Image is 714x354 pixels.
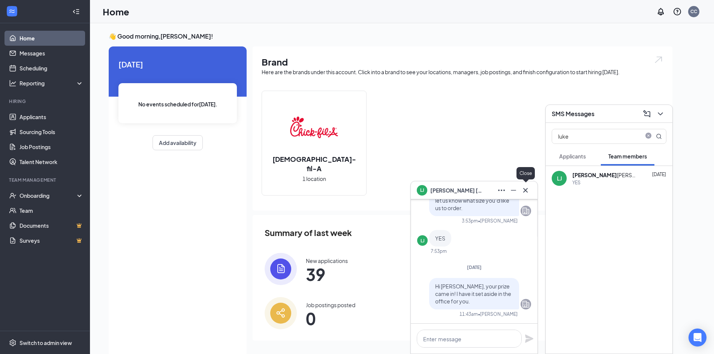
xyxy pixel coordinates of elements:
input: Search team member [552,129,641,143]
span: [PERSON_NAME] [PERSON_NAME] [430,186,483,194]
span: close-circle [644,133,653,140]
div: Hiring [9,98,82,105]
span: Summary of last week [265,226,352,239]
button: ChevronDown [654,108,666,120]
div: CC [690,8,697,15]
a: Talent Network [19,154,84,169]
div: Reporting [19,79,84,87]
img: Chick-fil-A [290,103,338,151]
h1: Brand [262,55,663,68]
button: Add availability [153,135,203,150]
img: icon [265,297,297,329]
svg: UserCheck [9,192,16,199]
svg: Collapse [72,8,80,15]
a: Scheduling [19,61,84,76]
svg: Notifications [656,7,665,16]
span: 0 [306,312,355,325]
a: Messages [19,46,84,61]
span: No events scheduled for [DATE] . [138,100,217,108]
svg: ComposeMessage [642,109,651,118]
button: ComposeMessage [641,108,653,120]
a: Home [19,31,84,46]
button: Ellipses [495,184,507,196]
div: New applications [306,257,348,264]
svg: WorkstreamLogo [8,7,16,15]
svg: MagnifyingGlass [656,133,662,139]
svg: ChevronDown [656,109,665,118]
div: Here are the brands under this account. Click into a brand to see your locations, managers, job p... [262,68,663,76]
img: icon [265,253,297,285]
span: 39 [306,267,348,281]
div: 7:53pm [431,248,447,254]
div: Onboarding [19,192,77,199]
svg: Analysis [9,79,16,87]
svg: QuestionInfo [673,7,682,16]
svg: Plane [525,334,534,343]
span: • [PERSON_NAME] [478,218,518,224]
h1: Home [103,5,129,18]
div: 3:53pm [462,218,478,224]
span: • [PERSON_NAME] [478,311,518,317]
span: Team members [608,153,647,160]
div: Team Management [9,177,82,183]
h2: [DEMOGRAPHIC_DATA]-fil-A [262,154,366,173]
span: Hi [PERSON_NAME], your prize came in! I have it set aside in the office for you. [435,283,511,305]
a: Sourcing Tools [19,124,84,139]
div: [PERSON_NAME] [572,171,640,179]
h3: 👋 Good morning, [PERSON_NAME] ! [109,32,672,40]
a: Applicants [19,109,84,124]
button: Cross [519,184,531,196]
div: Close [516,167,535,179]
svg: Company [521,206,530,215]
a: Job Postings [19,139,84,154]
svg: Settings [9,339,16,347]
svg: Cross [521,186,530,195]
button: Minimize [507,184,519,196]
div: Switch to admin view [19,339,72,347]
span: YES [435,235,445,242]
div: Job postings posted [306,301,355,309]
h3: SMS Messages [552,110,594,118]
span: Applicants [559,153,586,160]
span: [DATE] [652,172,666,177]
a: Team [19,203,84,218]
div: 11:43am [460,311,478,317]
svg: Minimize [509,186,518,195]
span: close-circle [644,133,653,139]
div: YES [572,179,581,186]
svg: Company [521,300,530,309]
div: LJ [421,237,425,244]
div: LJ [557,175,562,182]
span: 1 location [302,175,326,183]
span: [DATE] [467,264,482,270]
div: Open Intercom Messenger [689,329,707,347]
span: [DATE] [118,58,237,70]
img: open.6027fd2a22e1237b5b06.svg [654,55,663,64]
a: SurveysCrown [19,233,84,248]
b: [PERSON_NAME] [572,172,617,178]
svg: Ellipses [497,186,506,195]
a: DocumentsCrown [19,218,84,233]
